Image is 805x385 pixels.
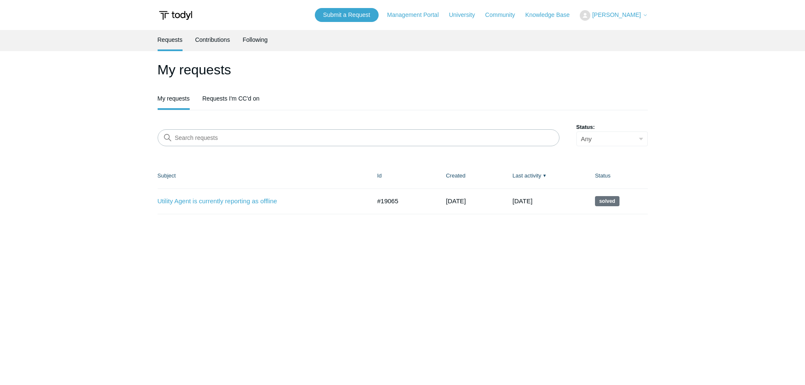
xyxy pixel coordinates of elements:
[446,197,466,205] time: 07/24/2024, 10:41
[158,163,369,188] th: Subject
[449,11,483,19] a: University
[158,197,358,206] a: Utility Agent is currently reporting as offline
[158,30,183,49] a: Requests
[195,30,230,49] a: Contributions
[202,89,259,108] a: Requests I'm CC'd on
[513,197,532,205] time: 08/18/2024, 09:02
[446,172,465,179] a: Created
[387,11,447,19] a: Management Portal
[576,123,648,131] label: Status:
[592,11,641,18] span: [PERSON_NAME]
[369,163,438,188] th: Id
[525,11,578,19] a: Knowledge Base
[513,172,541,179] a: Last activity▼
[543,172,547,179] span: ▼
[158,8,194,23] img: Todyl Support Center Help Center home page
[158,89,190,108] a: My requests
[369,188,438,214] td: #19065
[315,8,379,22] a: Submit a Request
[595,196,619,206] span: This request has been solved
[158,60,648,80] h1: My requests
[243,30,267,49] a: Following
[158,129,559,146] input: Search requests
[587,163,648,188] th: Status
[580,10,647,21] button: [PERSON_NAME]
[485,11,524,19] a: Community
